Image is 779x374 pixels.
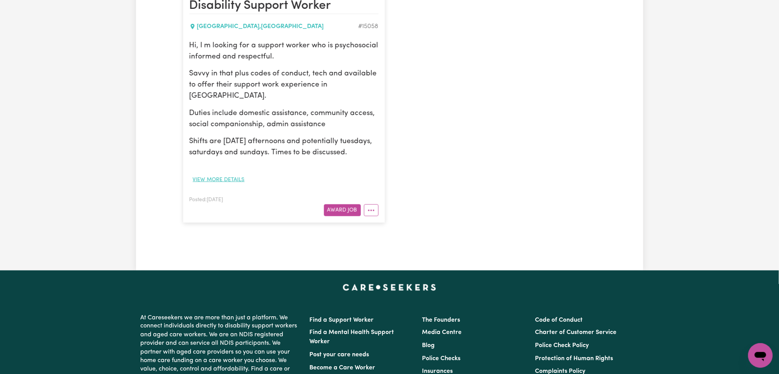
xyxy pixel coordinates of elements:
div: Job ID #15058 [359,22,379,31]
a: Blog [422,343,435,349]
button: Award Job [324,204,361,216]
a: Police Check Policy [535,343,589,349]
p: Shifts are [DATE] afternoons and potentially tuesdays, saturdays and sundays. Times to be discussed. [189,136,379,159]
button: More options [364,204,379,216]
a: Charter of Customer Service [535,330,616,336]
a: Protection of Human Rights [535,356,613,362]
a: Post your care needs [310,352,369,358]
a: Careseekers home page [343,284,436,291]
div: [GEOGRAPHIC_DATA] , [GEOGRAPHIC_DATA] [189,22,359,31]
a: Code of Conduct [535,317,583,323]
span: Posted: [DATE] [189,197,223,202]
a: Become a Care Worker [310,365,375,371]
button: View more details [189,174,248,186]
a: Find a Support Worker [310,317,374,323]
p: Hi, I m looking for a support worker who is psychosocial informed and respectful. [189,40,379,63]
a: Find a Mental Health Support Worker [310,330,394,345]
a: The Founders [422,317,460,323]
a: Media Centre [422,330,462,336]
p: Duties include domestic assistance, community access, social companionship, admin assistance [189,108,379,130]
iframe: Button to launch messaging window [748,343,773,368]
a: Police Checks [422,356,461,362]
p: Savvy in that plus codes of conduct, tech and available to offer their support work experience in... [189,68,379,102]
